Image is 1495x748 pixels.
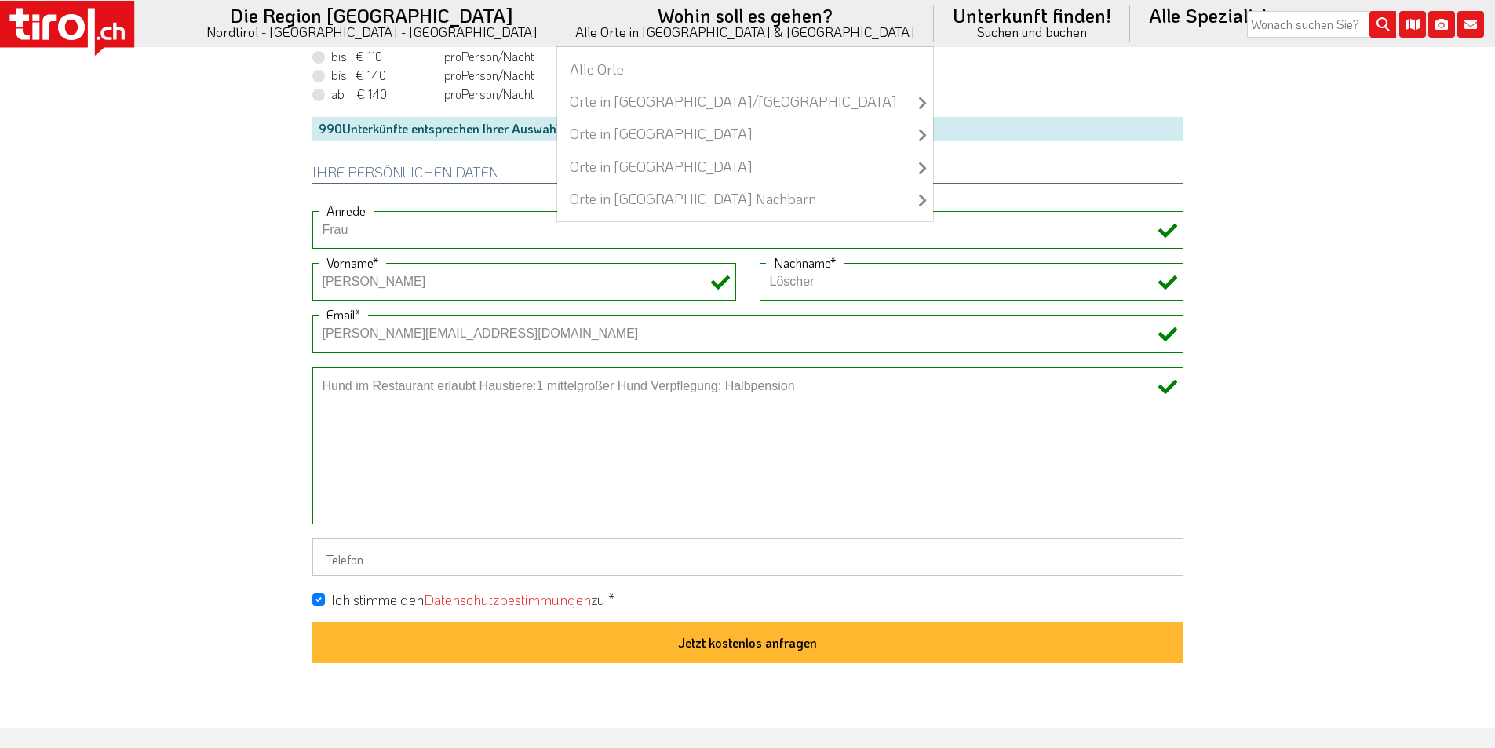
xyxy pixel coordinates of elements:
[312,622,1183,663] button: Jetzt kostenlos anfragen
[206,25,538,38] small: Nordtirol - [GEOGRAPHIC_DATA] - [GEOGRAPHIC_DATA]
[1399,11,1426,38] i: Karte öffnen
[557,118,933,150] a: Orte in [GEOGRAPHIC_DATA]
[312,165,1183,184] h2: Ihre persönlichen Daten
[331,67,441,84] span: bis € 140
[1428,11,1455,38] i: Fotogalerie
[557,86,933,118] a: Orte in [GEOGRAPHIC_DATA]/[GEOGRAPHIC_DATA]
[331,86,441,103] span: ab € 140
[424,590,591,609] a: Datenschutzbestimmungen
[331,67,534,84] label: pro /Nacht
[319,120,342,137] span: 990
[953,25,1111,38] small: Suchen und buchen
[312,117,1183,140] div: Unterkünfte entsprechen Ihrer Auswahl
[331,590,614,610] label: Ich stimme den zu *
[1457,11,1484,38] i: Kontakt
[331,86,534,103] label: pro /Nacht
[557,151,933,183] a: Orte in [GEOGRAPHIC_DATA]
[575,25,915,38] small: Alle Orte in [GEOGRAPHIC_DATA] & [GEOGRAPHIC_DATA]
[557,53,933,86] a: Alle Orte
[461,67,498,83] em: Person
[461,86,498,102] em: Person
[1247,11,1396,38] input: Wonach suchen Sie?
[557,183,933,215] a: Orte in [GEOGRAPHIC_DATA] Nachbarn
